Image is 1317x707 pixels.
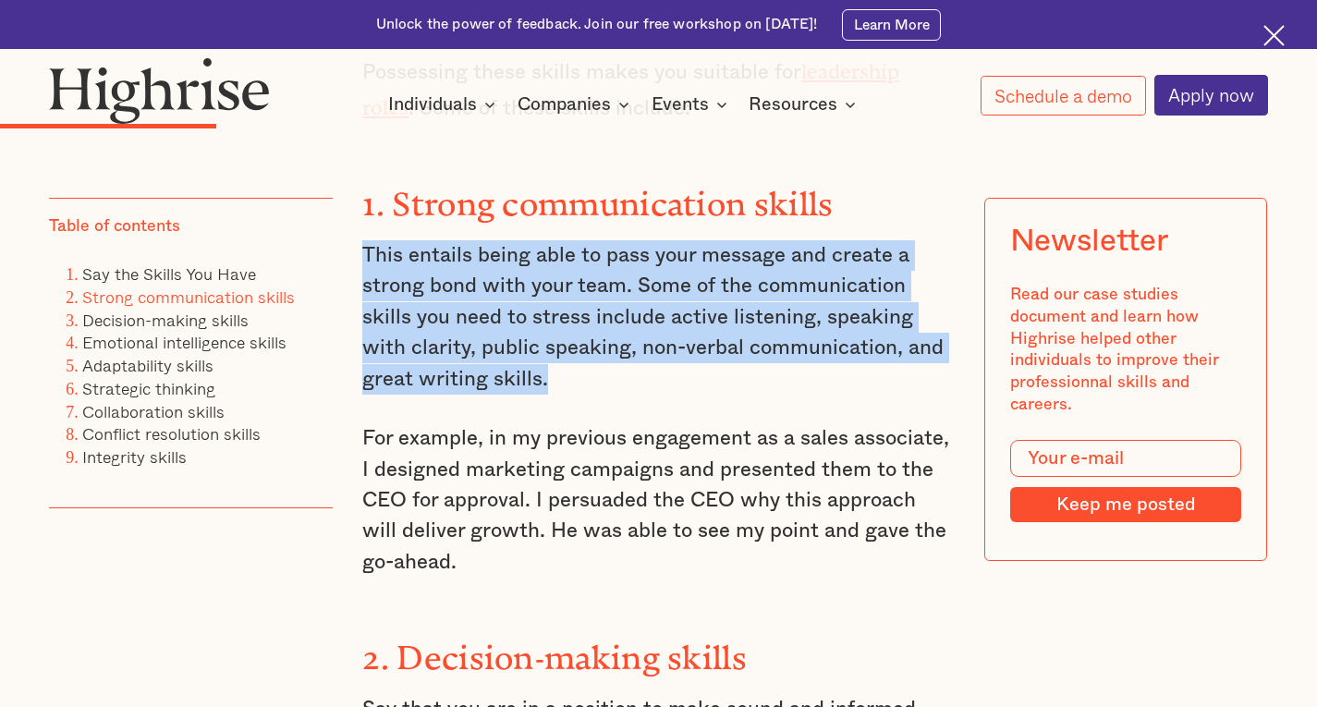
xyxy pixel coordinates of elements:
a: Strong communication skills [82,284,295,310]
input: Keep me posted [1010,487,1242,521]
div: Read our case studies document and learn how Highrise helped other individuals to improve their p... [1010,284,1242,415]
div: Companies [518,93,611,116]
input: Your e-mail [1010,440,1242,477]
a: Learn More [842,9,941,41]
div: Unlock the power of feedback. Join our free workshop on [DATE]! [376,15,818,34]
a: Apply now [1154,75,1268,116]
strong: 1. Strong communication skills [362,185,833,206]
p: For example, in my previous engagement as a sales associate, I designed marketing campaigns and p... [362,423,954,578]
a: Adaptability skills [82,352,213,378]
img: Cross icon [1263,25,1285,46]
a: Conflict resolution skills [82,421,261,446]
div: Resources [749,93,861,116]
div: Events [652,93,733,116]
a: Emotional intelligence skills [82,329,287,355]
div: Events [652,93,709,116]
img: Highrise logo [49,57,269,124]
div: Newsletter [1010,223,1168,259]
li: ‍ [82,446,295,491]
a: Collaboration skills [82,397,225,423]
form: Modal Form [1010,440,1242,522]
a: Integrity skills [82,444,187,469]
a: Say the Skills You Have [82,261,256,286]
div: Individuals [388,93,477,116]
a: Schedule a demo [981,76,1146,116]
a: Strategic thinking [82,375,215,401]
a: Decision-making skills [82,307,249,333]
div: Companies [518,93,635,116]
div: Resources [749,93,837,116]
p: This entails being able to pass your message and create a strong bond with your team. Some of the... [362,240,954,395]
div: Table of contents [49,215,180,238]
strong: 2. Decision-making skills [362,639,747,660]
div: Individuals [388,93,501,116]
